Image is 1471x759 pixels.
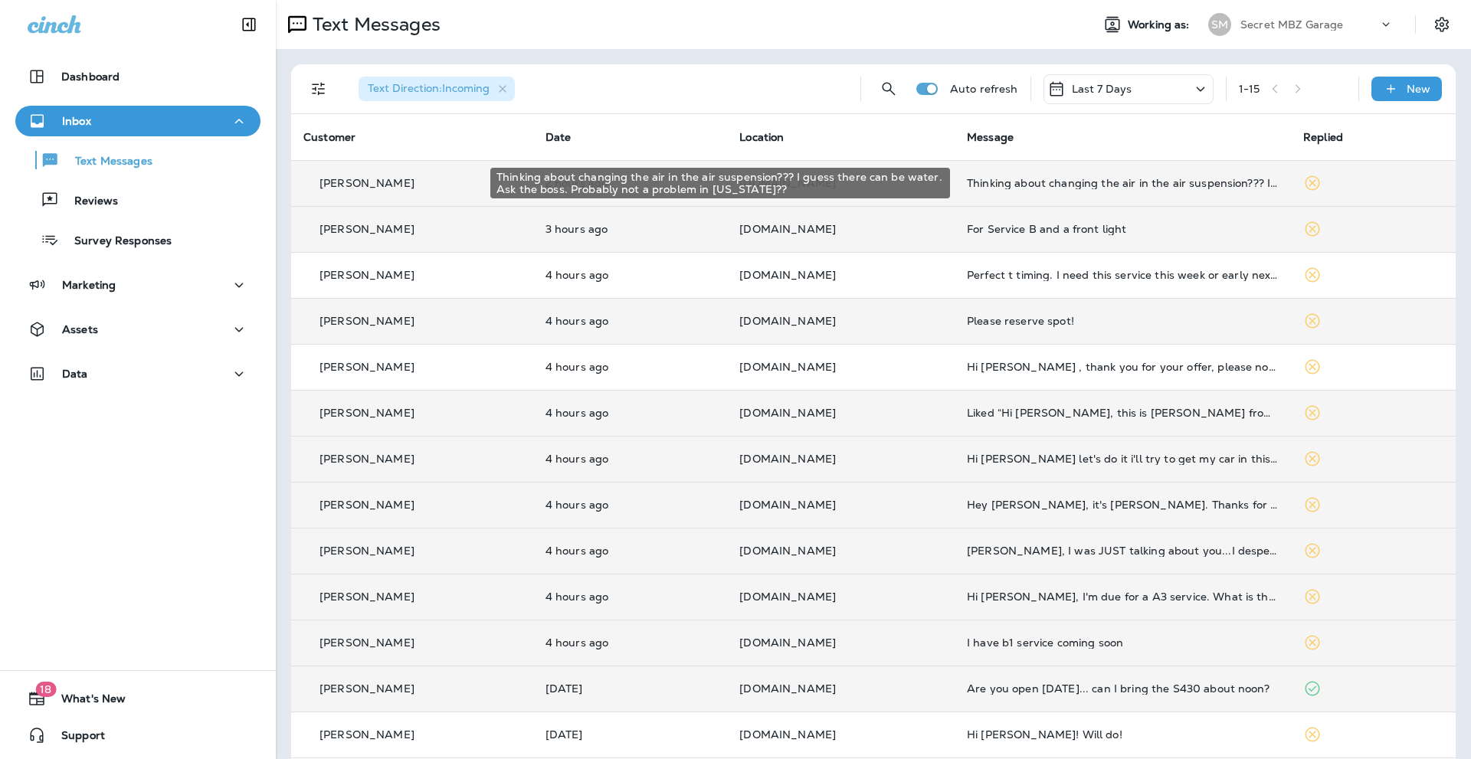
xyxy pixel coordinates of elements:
[62,115,91,127] p: Inbox
[306,13,441,36] p: Text Messages
[368,81,490,95] span: Text Direction : Incoming
[35,682,56,697] span: 18
[15,314,260,345] button: Assets
[545,361,716,373] p: Aug 18, 2025 01:27 PM
[319,636,414,649] p: [PERSON_NAME]
[967,315,1279,327] div: Please reserve spot!
[1303,130,1343,144] span: Replied
[739,406,836,420] span: [DOMAIN_NAME]
[545,269,716,281] p: Aug 18, 2025 01:40 PM
[967,499,1279,511] div: Hey Jeff, it's Seth. Thanks for your note against my better judgment. I actually took my SL 63 ba...
[319,591,414,603] p: [PERSON_NAME]
[873,74,904,104] button: Search Messages
[490,168,950,198] div: Thinking about changing the air in the air suspension??? I guess there can be water. Ask the boss...
[739,314,836,328] span: [DOMAIN_NAME]
[1240,18,1343,31] p: Secret MBZ Garage
[545,407,716,419] p: Aug 18, 2025 01:26 PM
[739,452,836,466] span: [DOMAIN_NAME]
[739,728,836,741] span: [DOMAIN_NAME]
[59,234,172,249] p: Survey Responses
[15,144,260,176] button: Text Messages
[359,77,515,101] div: Text Direction:Incoming
[319,499,414,511] p: [PERSON_NAME]
[1128,18,1193,31] span: Working as:
[15,106,260,136] button: Inbox
[739,360,836,374] span: [DOMAIN_NAME]
[967,407,1279,419] div: Liked “Hi Catrina, this is Jeff from Secret MBZ. Summer heat is here, but don't worry. Our $79 Ro...
[319,545,414,557] p: [PERSON_NAME]
[1428,11,1456,38] button: Settings
[967,636,1279,649] div: I have b1 service coming soon
[739,682,836,695] span: [DOMAIN_NAME]
[967,177,1279,189] div: Thinking about changing the air in the air suspension??? I guess there can be water. Ask the boss...
[739,590,836,604] span: [DOMAIN_NAME]
[59,195,118,209] p: Reviews
[319,315,414,327] p: [PERSON_NAME]
[319,682,414,695] p: [PERSON_NAME]
[545,453,716,465] p: Aug 18, 2025 01:19 PM
[60,155,152,169] p: Text Messages
[303,74,334,104] button: Filters
[967,728,1279,741] div: Hi Jeff! Will do!
[545,591,716,603] p: Aug 18, 2025 01:15 PM
[15,184,260,216] button: Reviews
[46,729,105,748] span: Support
[15,720,260,751] button: Support
[739,130,784,144] span: Location
[15,61,260,92] button: Dashboard
[15,224,260,256] button: Survey Responses
[319,407,414,419] p: [PERSON_NAME]
[1239,83,1260,95] div: 1 - 15
[303,130,355,144] span: Customer
[61,70,120,83] p: Dashboard
[545,223,716,235] p: Aug 18, 2025 01:57 PM
[545,728,716,741] p: Aug 14, 2025 08:43 AM
[319,453,414,465] p: [PERSON_NAME]
[319,728,414,741] p: [PERSON_NAME]
[545,315,716,327] p: Aug 18, 2025 01:29 PM
[967,545,1279,557] div: Heyyyy Jeff, I was JUST talking about you...I desperately need my car service, as it is past due....
[967,130,1014,144] span: Message
[545,682,716,695] p: Aug 15, 2025 02:55 PM
[545,499,716,511] p: Aug 18, 2025 01:17 PM
[319,269,414,281] p: [PERSON_NAME]
[967,223,1279,235] div: For Service B and a front light
[15,358,260,389] button: Data
[545,545,716,557] p: Aug 18, 2025 01:16 PM
[967,682,1279,695] div: Are you open Monday... can I bring the S430 about noon?
[1072,83,1132,95] p: Last 7 Days
[1407,83,1430,95] p: New
[739,544,836,558] span: [DOMAIN_NAME]
[228,9,270,40] button: Collapse Sidebar
[545,130,572,144] span: Date
[319,177,414,189] p: [PERSON_NAME]
[967,591,1279,603] div: Hi Jeff, I'm due for a A3 service. What is the cost for that?
[319,223,414,235] p: [PERSON_NAME]
[1208,13,1231,36] div: SM
[15,683,260,714] button: 18What's New
[739,268,836,282] span: [DOMAIN_NAME]
[739,498,836,512] span: [DOMAIN_NAME]
[62,368,88,380] p: Data
[62,279,116,291] p: Marketing
[950,83,1018,95] p: Auto refresh
[739,636,836,649] span: [DOMAIN_NAME]
[46,692,126,711] span: What's New
[967,361,1279,373] div: Hi Jeff , thank you for your offer, please note that I sold the car last March ..
[967,453,1279,465] div: Hi Jeff let's do it i'll try to get my car in this week.
[319,361,414,373] p: [PERSON_NAME]
[967,269,1279,281] div: Perfect t timing. I need this service this week or early next on the 2009 E350. And we schedule p...
[15,270,260,300] button: Marketing
[545,636,716,649] p: Aug 18, 2025 01:15 PM
[62,323,98,335] p: Assets
[739,222,836,236] span: [DOMAIN_NAME]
